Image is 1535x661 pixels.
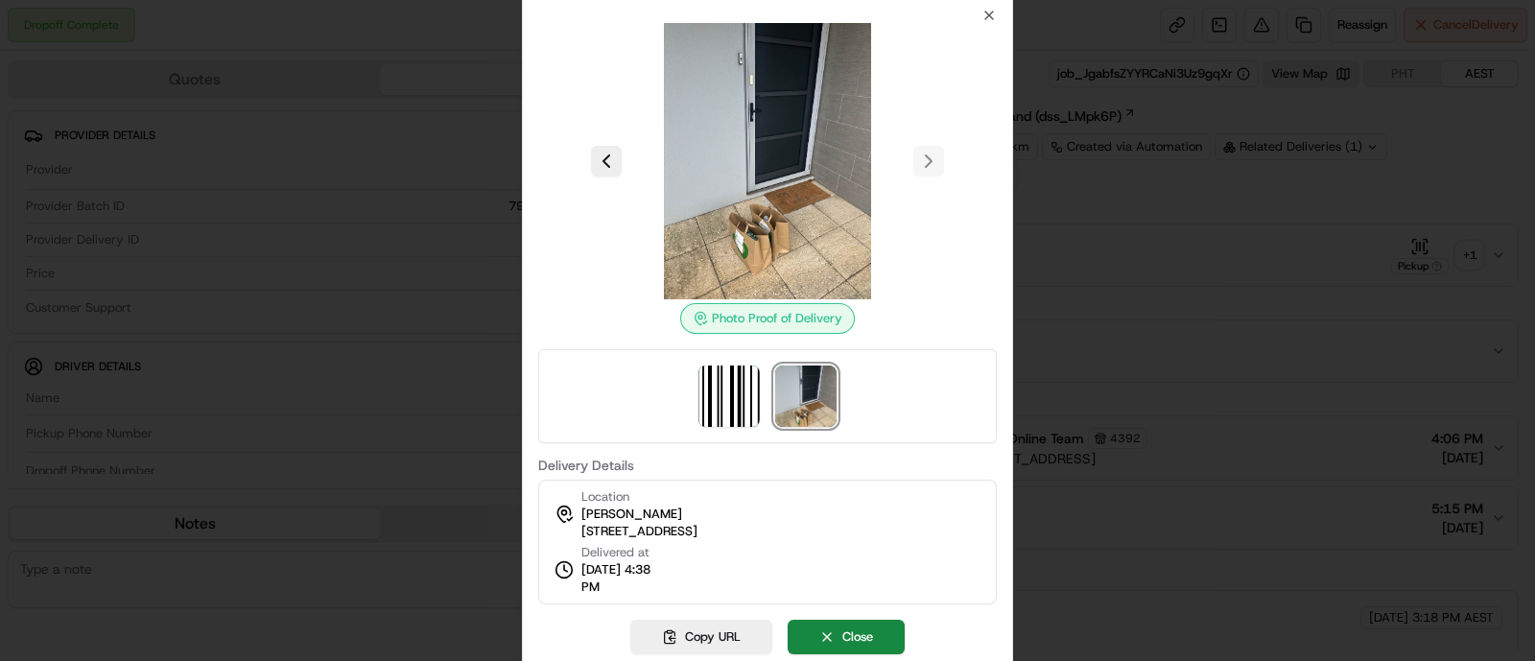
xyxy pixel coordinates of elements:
[788,620,905,654] button: Close
[581,523,697,540] span: [STREET_ADDRESS]
[581,506,682,523] span: [PERSON_NAME]
[698,366,760,427] img: barcode_scan_on_pickup image
[629,23,906,299] img: photo_proof_of_delivery image
[581,561,670,596] span: [DATE] 4:38 PM
[630,620,772,654] button: Copy URL
[775,366,837,427] img: photo_proof_of_delivery image
[581,488,629,506] span: Location
[581,544,670,561] span: Delivered at
[680,303,855,334] div: Photo Proof of Delivery
[538,459,997,472] label: Delivery Details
